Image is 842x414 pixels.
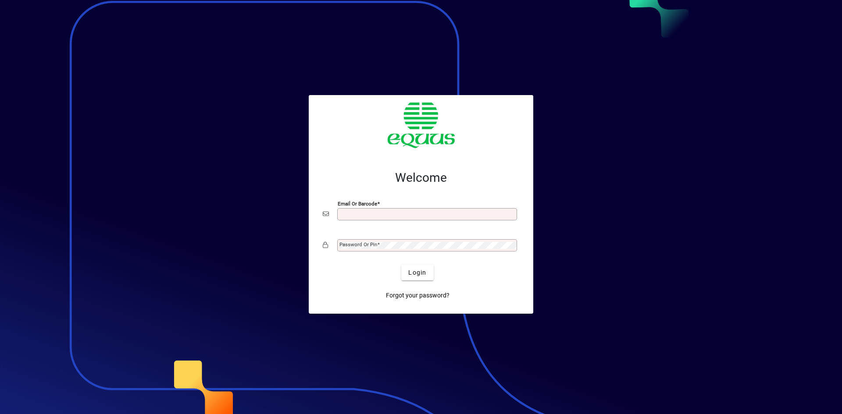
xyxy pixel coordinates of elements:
mat-label: Email or Barcode [338,201,377,207]
a: Forgot your password? [382,287,453,303]
h2: Welcome [323,170,519,185]
span: Forgot your password? [386,291,450,300]
mat-label: Password or Pin [339,241,377,248]
span: Login [408,268,426,277]
button: Login [401,265,433,280]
